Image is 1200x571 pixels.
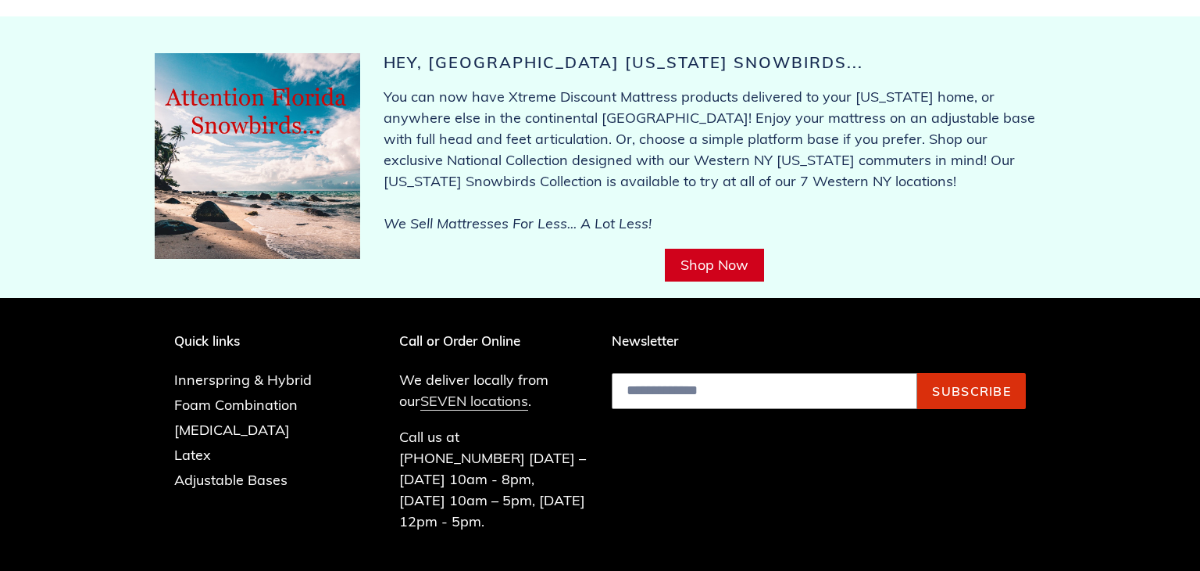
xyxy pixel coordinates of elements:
[932,383,1011,399] span: Subscribe
[612,333,1026,349] p: Newsletter
[399,333,589,349] p: Call or Order Online
[174,421,290,439] a: [MEDICAL_DATA]
[665,249,764,282] a: Shop Now
[917,373,1026,409] button: Subscribe
[174,446,211,464] a: Latex
[174,333,335,349] p: Quick links
[384,86,1046,234] p: You can now have Xtreme Discount Mattress products delivered to your [US_STATE] home, or anywhere...
[174,396,298,414] a: Foam Combination
[384,214,652,232] i: We Sell Mattresses For Less... A Lot Less!
[399,426,589,532] p: Call us at [PHONE_NUMBER] [DATE] – [DATE] 10am - 8pm, [DATE] 10am – 5pm, [DATE] 12pm - 5pm.
[612,373,917,409] input: Email address
[174,371,312,389] a: Innerspring & Hybrid
[174,471,287,489] a: Adjustable Bases
[399,369,589,411] p: We deliver locally from our .
[155,53,360,259] img: floridasnowbirdsfinal-1684765907267_263x.jpg
[420,392,528,411] a: SEVEN locations
[384,53,1046,72] h2: Hey, [GEOGRAPHIC_DATA] [US_STATE] Snowbirds...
